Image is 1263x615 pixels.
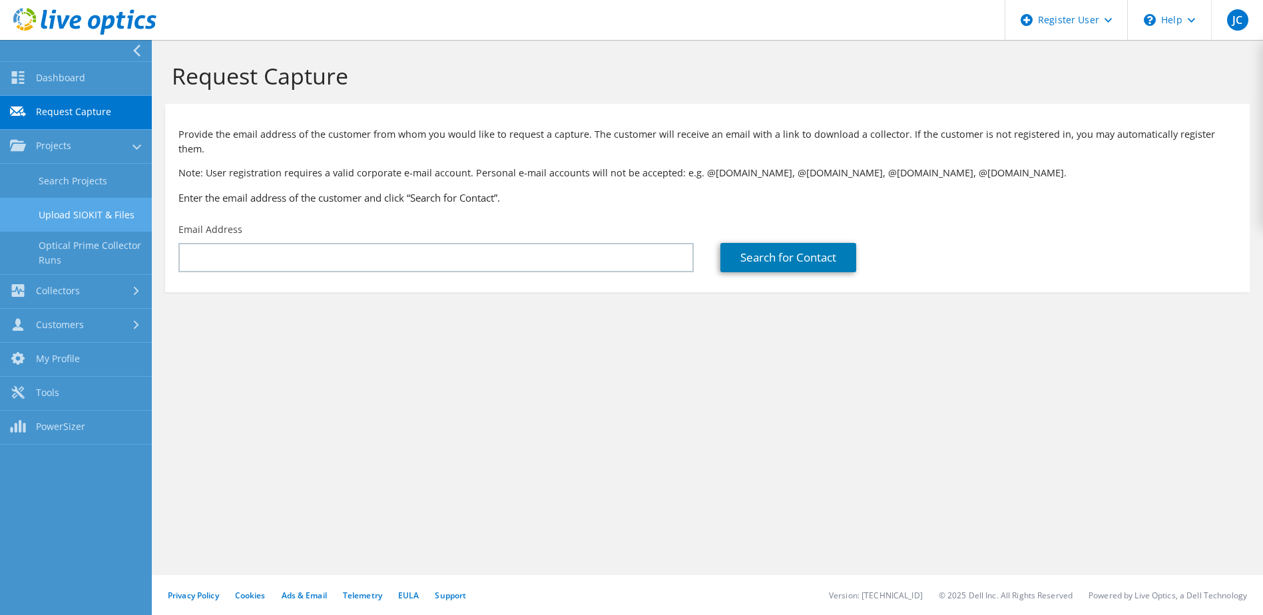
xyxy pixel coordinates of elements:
[1089,590,1247,601] li: Powered by Live Optics, a Dell Technology
[1227,9,1248,31] span: JC
[282,590,327,601] a: Ads & Email
[829,590,923,601] li: Version: [TECHNICAL_ID]
[235,590,266,601] a: Cookies
[168,590,219,601] a: Privacy Policy
[343,590,382,601] a: Telemetry
[178,127,1236,156] p: Provide the email address of the customer from whom you would like to request a capture. The cust...
[939,590,1073,601] li: © 2025 Dell Inc. All Rights Reserved
[398,590,419,601] a: EULA
[435,590,466,601] a: Support
[178,166,1236,180] p: Note: User registration requires a valid corporate e-mail account. Personal e-mail accounts will ...
[172,62,1236,90] h1: Request Capture
[178,223,242,236] label: Email Address
[720,243,856,272] a: Search for Contact
[1144,14,1156,26] svg: \n
[178,190,1236,205] h3: Enter the email address of the customer and click “Search for Contact”.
